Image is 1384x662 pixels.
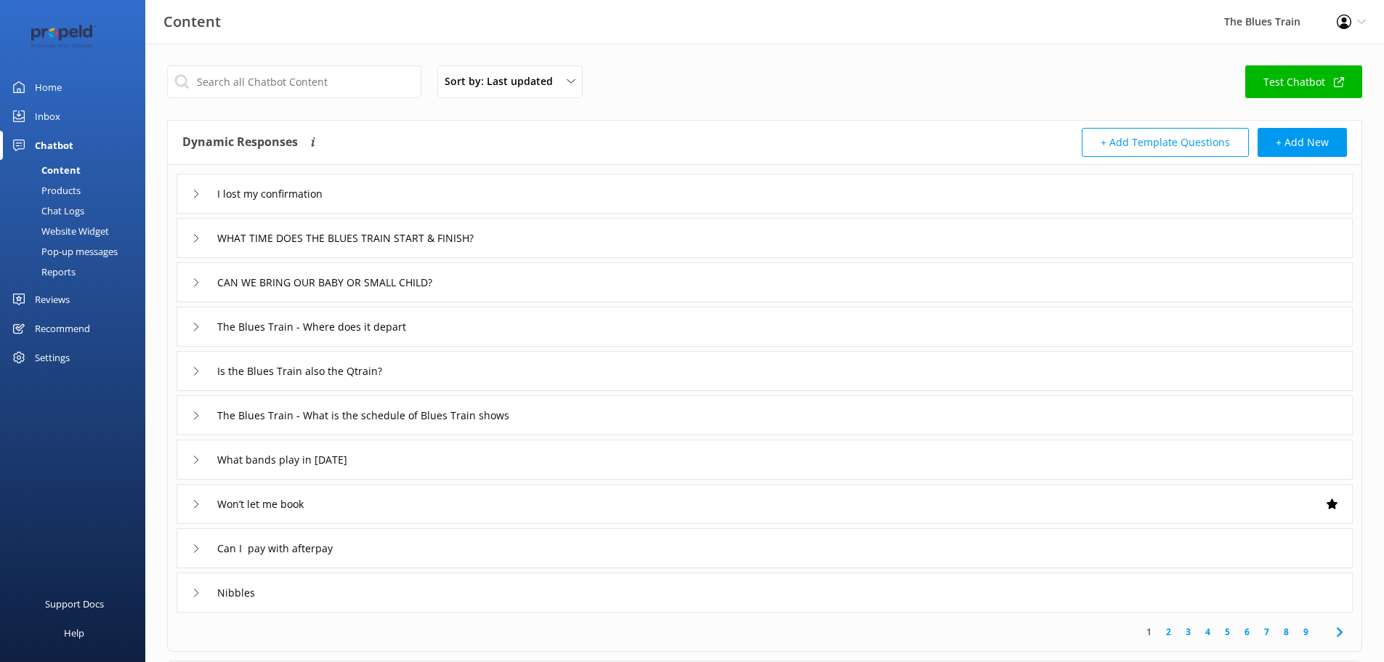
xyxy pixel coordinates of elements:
a: Test Chatbot [1245,65,1362,98]
div: Products [9,180,81,201]
a: Content [9,160,145,180]
button: + Add New [1258,128,1347,157]
div: Help [64,618,84,647]
div: Recommend [35,314,90,343]
img: 12-1677471078.png [22,25,105,49]
div: Settings [35,343,70,372]
div: Home [35,73,62,102]
a: 7 [1257,625,1276,639]
div: Reviews [35,285,70,314]
h3: Content [163,10,221,33]
span: Sort by: Last updated [445,73,562,89]
a: 8 [1276,625,1296,639]
a: 2 [1159,625,1178,639]
div: Support Docs [45,589,104,618]
a: Pop-up messages [9,241,145,262]
a: Chat Logs [9,201,145,221]
a: 5 [1218,625,1237,639]
div: Reports [9,262,76,282]
button: + Add Template Questions [1082,128,1249,157]
a: Products [9,180,145,201]
div: Chatbot [35,131,73,160]
a: 4 [1198,625,1218,639]
div: Pop-up messages [9,241,118,262]
div: Content [9,160,81,180]
div: Chat Logs [9,201,84,221]
div: Website Widget [9,221,109,241]
div: Inbox [35,102,60,131]
h4: Dynamic Responses [182,128,298,157]
a: Reports [9,262,145,282]
a: 9 [1296,625,1316,639]
a: Website Widget [9,221,145,241]
a: 1 [1139,625,1159,639]
a: 3 [1178,625,1198,639]
a: 6 [1237,625,1257,639]
input: Search all Chatbot Content [167,65,421,98]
